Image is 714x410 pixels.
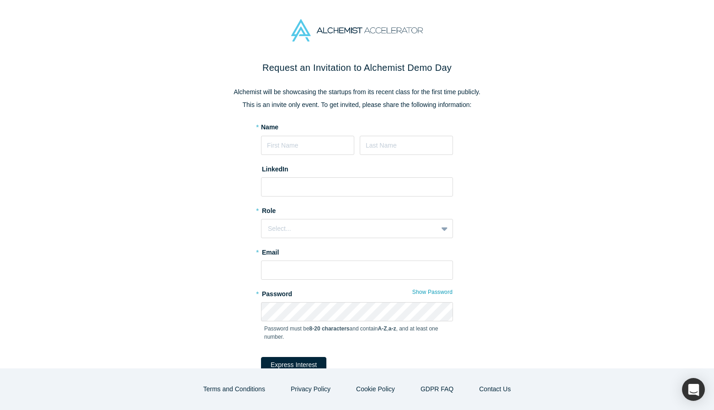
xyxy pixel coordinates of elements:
[165,61,549,75] h2: Request an Invitation to Alchemist Demo Day
[261,286,453,299] label: Password
[291,19,423,42] img: Alchemist Accelerator Logo
[261,136,354,155] input: First Name
[264,325,450,341] p: Password must be and contain , , and at least one number.
[194,381,275,397] button: Terms and Conditions
[360,136,453,155] input: Last Name
[469,381,520,397] button: Contact Us
[165,87,549,97] p: Alchemist will be showcasing the startups from its recent class for the first time publicly.
[281,381,340,397] button: Privacy Policy
[378,325,387,332] strong: A-Z
[165,100,549,110] p: This is an invite only event. To get invited, please share the following information:
[261,203,453,216] label: Role
[261,122,278,132] label: Name
[261,357,326,373] button: Express Interest
[411,381,463,397] a: GDPR FAQ
[389,325,396,332] strong: a-z
[261,245,453,257] label: Email
[268,224,431,234] div: Select...
[261,161,288,174] label: LinkedIn
[412,286,453,298] button: Show Password
[346,381,405,397] button: Cookie Policy
[309,325,350,332] strong: 8-20 characters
